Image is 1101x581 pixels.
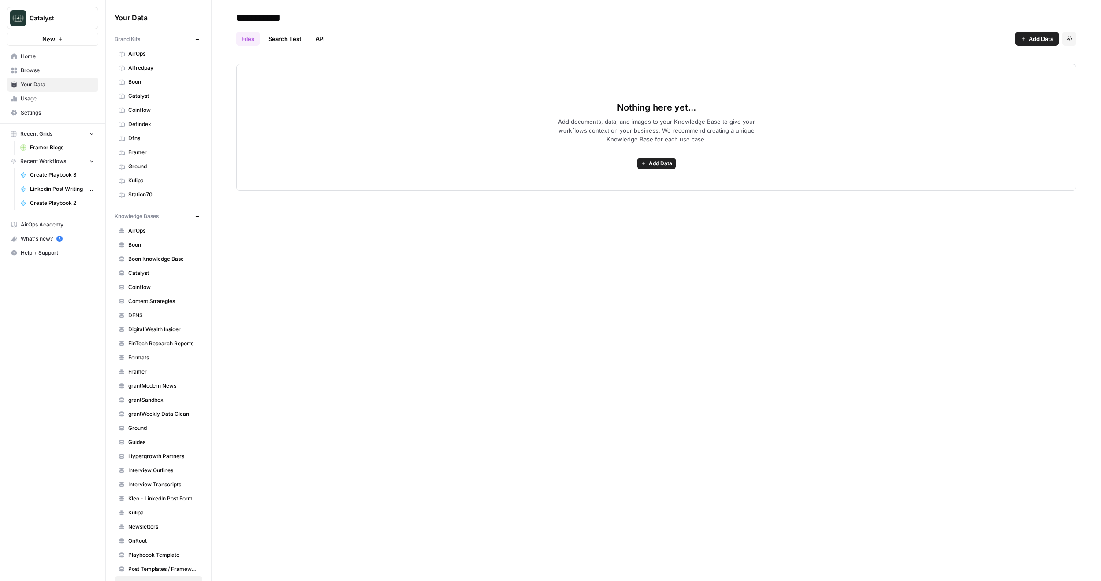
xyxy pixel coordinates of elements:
[7,78,98,92] a: Your Data
[115,534,202,548] a: OnRoot
[128,297,198,305] span: Content Strategies
[20,130,52,138] span: Recent Grids
[1029,34,1053,43] span: Add Data
[115,407,202,421] a: grantWeekly Data Clean
[128,163,198,170] span: Ground
[7,127,98,141] button: Recent Grids
[115,103,202,117] a: Coinflow
[115,506,202,520] a: Kulipa
[128,481,198,488] span: Interview Transcripts
[128,148,198,156] span: Framer
[128,396,198,404] span: grantSandbox
[128,410,198,418] span: grantWeekly Data Clean
[21,52,94,60] span: Home
[128,64,198,72] span: Alfredpay
[115,365,202,379] a: Framer
[128,92,198,100] span: Catalyst
[115,35,140,43] span: Brand Kits
[58,237,60,241] text: 5
[128,452,198,460] span: Hypergrowth Partners
[115,337,202,351] a: FinTech Research Reports
[115,47,202,61] a: AirOps
[128,495,198,503] span: Kleo - LinkedIn Post Formats
[115,266,202,280] a: Catalyst
[115,449,202,463] a: Hypergrowth Partners
[115,294,202,308] a: Content Strategies
[7,232,98,245] div: What's new?
[115,351,202,365] a: Formats
[7,106,98,120] a: Settings
[115,463,202,477] a: Interview Outlines
[115,308,202,322] a: DFNS
[30,171,94,179] span: Create Playbook 3
[128,255,198,263] span: Boon Knowledge Base
[128,354,198,362] span: Formats
[637,158,676,169] button: Add Data
[128,311,198,319] span: DFNS
[263,32,307,46] a: Search Test
[21,109,94,117] span: Settings
[21,95,94,103] span: Usage
[16,182,98,196] a: Linkedin Post Writing - [DATE]
[128,466,198,474] span: Interview Outlines
[21,81,94,89] span: Your Data
[7,218,98,232] a: AirOps Academy
[7,92,98,106] a: Usage
[543,117,769,144] span: Add documents, data, and images to your Knowledge Base to give your workflows context on your bus...
[115,159,202,174] a: Ground
[115,252,202,266] a: Boon Knowledge Base
[21,249,94,257] span: Help + Support
[115,520,202,534] a: Newsletters
[30,185,94,193] span: Linkedin Post Writing - [DATE]
[128,509,198,517] span: Kulipa
[128,106,198,114] span: Coinflow
[128,269,198,277] span: Catalyst
[7,155,98,168] button: Recent Workflows
[115,477,202,492] a: Interview Transcripts
[16,196,98,210] a: Create Playbook 2
[128,537,198,545] span: OnRoot
[115,548,202,562] a: Playboook Template
[128,326,198,333] span: Digital Wealth Insider
[56,236,63,242] a: 5
[115,12,192,23] span: Your Data
[30,144,94,152] span: Framer Blogs
[115,188,202,202] a: Station70
[115,131,202,145] a: Dfns
[115,89,202,103] a: Catalyst
[16,168,98,182] a: Create Playbook 3
[7,33,98,46] button: New
[115,421,202,435] a: Ground
[115,393,202,407] a: grantSandbox
[128,120,198,128] span: Defindex
[128,382,198,390] span: grantModern News
[7,49,98,63] a: Home
[42,35,55,44] span: New
[115,224,202,238] a: AirOps
[128,523,198,531] span: Newsletters
[20,157,66,165] span: Recent Workflows
[128,565,198,573] span: Post Templates / Framework
[115,492,202,506] a: Kleo - LinkedIn Post Formats
[128,424,198,432] span: Ground
[128,191,198,199] span: Station70
[128,134,198,142] span: Dfns
[115,435,202,449] a: Guides
[128,283,198,291] span: Coinflow
[30,199,94,207] span: Create Playbook 2
[7,7,98,29] button: Workspace: Catalyst
[649,159,672,167] span: Add Data
[128,241,198,249] span: Boon
[115,280,202,294] a: Coinflow
[115,562,202,576] a: Post Templates / Framework
[617,101,696,114] span: Nothing here yet...
[310,32,330,46] a: API
[115,322,202,337] a: Digital Wealth Insider
[1015,32,1059,46] button: Add Data
[115,212,159,220] span: Knowledge Bases
[128,227,198,235] span: AirOps
[128,340,198,348] span: FinTech Research Reports
[236,32,260,46] a: Files
[7,232,98,246] button: What's new? 5
[21,67,94,74] span: Browse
